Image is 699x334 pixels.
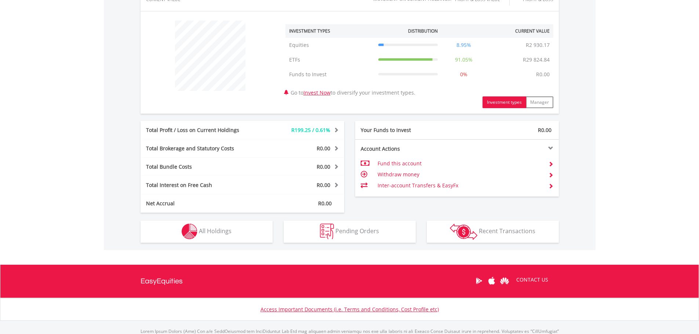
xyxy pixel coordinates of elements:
[441,67,486,82] td: 0%
[378,180,542,191] td: Inter-account Transfers & EasyFx
[317,163,330,170] span: R0.00
[519,52,553,67] td: R29 824.84
[485,269,498,292] a: Apple
[285,38,375,52] td: Equities
[486,24,553,38] th: Current Value
[291,126,330,133] span: R199.25 / 0.61%
[261,306,439,313] a: Access Important Documents (i.e. Terms and Conditions, Cost Profile etc)
[285,52,375,67] td: ETFs
[182,224,197,239] img: holdings-wht.png
[378,169,542,180] td: Withdraw money
[303,89,331,96] a: Invest Now
[280,17,559,108] div: Go to to diversify your investment types.
[141,163,259,170] div: Total Bundle Costs
[427,221,559,243] button: Recent Transactions
[317,145,330,152] span: R0.00
[479,227,535,235] span: Recent Transactions
[526,96,553,108] button: Manager
[141,145,259,152] div: Total Brokerage and Statutory Costs
[141,200,259,207] div: Net Accrual
[199,227,232,235] span: All Holdings
[320,224,334,239] img: pending_instructions-wht.png
[335,227,379,235] span: Pending Orders
[284,221,416,243] button: Pending Orders
[141,126,259,134] div: Total Profit / Loss on Current Holdings
[318,200,332,207] span: R0.00
[355,126,457,134] div: Your Funds to Invest
[355,145,457,153] div: Account Actions
[408,28,438,34] div: Distribution
[522,38,553,52] td: R2 930.17
[378,158,542,169] td: Fund this account
[141,265,183,298] a: EasyEquities
[498,269,511,292] a: Huawei
[532,67,553,82] td: R0.00
[285,67,375,82] td: Funds to Invest
[141,181,259,189] div: Total Interest on Free Cash
[450,224,477,240] img: transactions-zar-wht.png
[441,52,486,67] td: 91.05%
[511,269,553,290] a: CONTACT US
[141,221,273,243] button: All Holdings
[317,181,330,188] span: R0.00
[483,96,526,108] button: Investment types
[285,24,375,38] th: Investment Types
[473,269,485,292] a: Google Play
[538,126,551,133] span: R0.00
[441,38,486,52] td: 8.95%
